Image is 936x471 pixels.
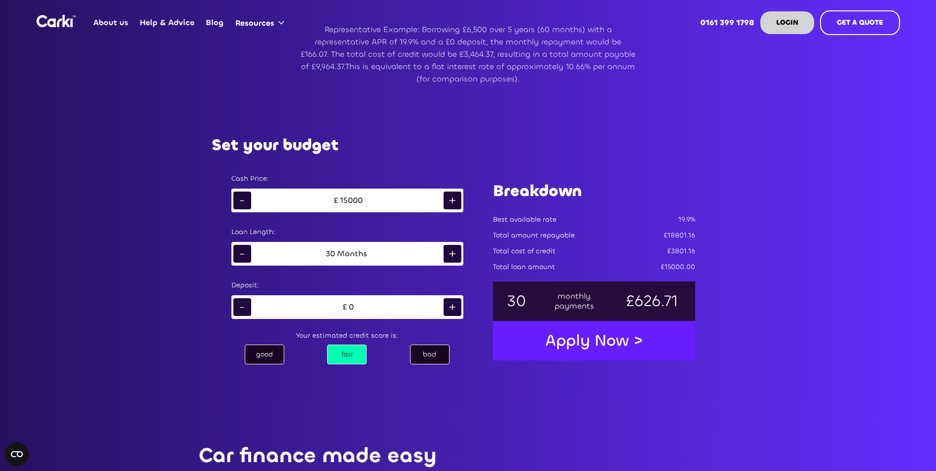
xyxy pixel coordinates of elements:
a: Apply Now > [535,325,653,356]
img: Logo [37,15,76,27]
div: monthly payments [554,291,595,311]
div: Resources [229,4,294,41]
h1: Breakdown [493,180,695,202]
div: 30 [506,296,527,306]
div: Months [335,249,369,259]
div: + [444,245,461,263]
div: £626.71 [622,296,682,306]
a: Help & Advice [134,3,200,42]
a: home [37,15,76,27]
strong: 0161 399 1798 [700,17,754,28]
div: Total cost of credit [493,246,556,256]
div: Resources [235,18,274,29]
div: Deposit: [231,280,463,290]
div: £ [332,196,340,205]
div: £3801.16 [667,246,695,256]
div: £ [340,302,349,312]
div: Total amount repayable [493,231,575,240]
p: Car finance made easy [199,444,454,467]
div: 30 [326,249,335,259]
p: Representative Example: Borrowing £6,500 over 5 years (60 months) with a representative APR of 19... [300,23,636,85]
div: 15000 [340,196,363,205]
div: - [233,192,251,209]
a: LOGIN [760,11,814,34]
div: 19.9% [678,215,695,225]
div: £18801.16 [664,231,695,240]
div: - [233,245,251,263]
h2: Set your budget [212,136,338,154]
strong: LOGIN [776,18,798,27]
div: + [444,192,461,209]
a: GET A QUOTE [820,10,900,35]
a: About us [88,3,134,42]
div: Cash Price: [231,174,463,184]
div: Best available rate [493,215,557,225]
div: + [444,298,461,316]
a: 0161 399 1798 [694,3,760,42]
div: Your estimated credit score is: [222,329,473,343]
div: - [233,298,251,316]
button: Open CMP widget [5,442,29,466]
div: Loan Length: [231,227,463,237]
div: Total loan amount [493,262,555,272]
div: £15000.00 [661,262,695,272]
strong: GET A QUOTE [837,18,883,27]
a: Blog [200,3,229,42]
div: 0 [349,302,354,312]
